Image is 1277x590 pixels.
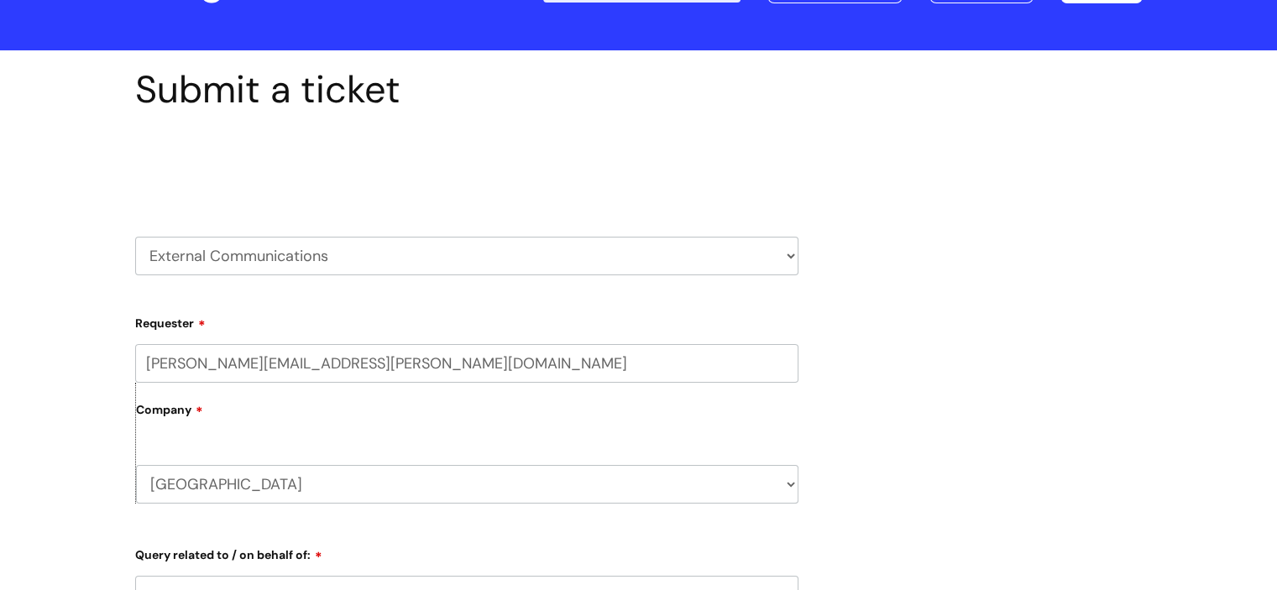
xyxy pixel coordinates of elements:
[135,67,798,112] h1: Submit a ticket
[135,542,798,562] label: Query related to / on behalf of:
[135,151,798,182] h2: Select issue type
[135,344,798,383] input: Email
[136,397,798,435] label: Company
[135,311,798,331] label: Requester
